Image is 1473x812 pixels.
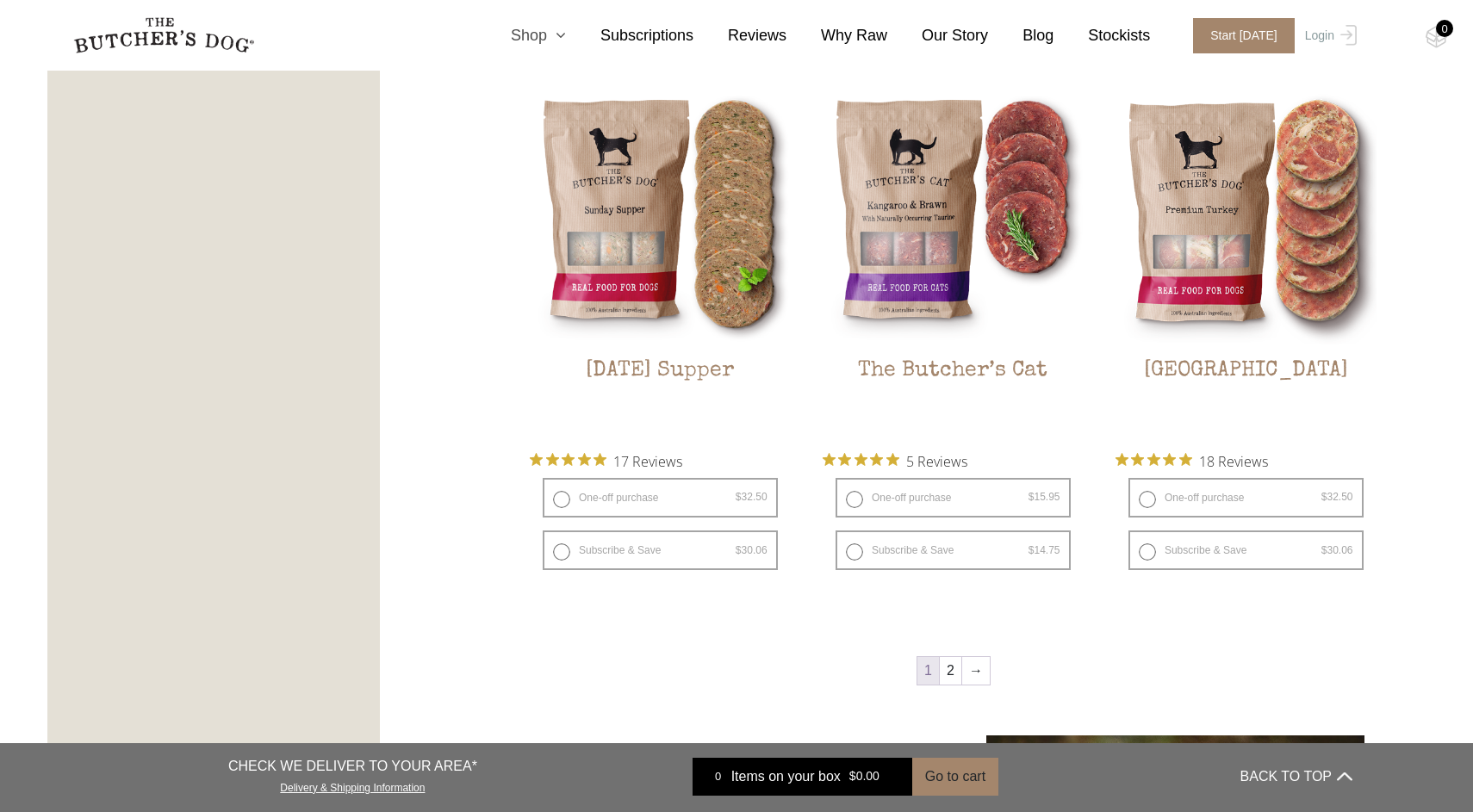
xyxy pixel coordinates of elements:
[1029,544,1035,556] span: $
[530,448,682,474] button: Rated 4.9 out of 5 stars from 17 reviews. Jump to reviews.
[731,766,841,787] span: Items on your box
[917,657,939,685] span: Page 1
[988,24,1053,47] a: Blog
[1116,448,1268,474] button: Rated 4.9 out of 5 stars from 18 reviews. Jump to reviews.
[1128,530,1364,570] label: Subscribe & Save
[1193,18,1295,53] span: Start [DATE]
[476,24,566,47] a: Shop
[1199,448,1268,474] span: 18 Reviews
[1321,491,1327,503] span: $
[1128,478,1364,518] label: One-off purchase
[823,84,1084,439] a: The Butcher’s CatThe Butcher’s Cat
[906,448,967,474] span: 5 Reviews
[1029,491,1035,503] span: $
[1116,84,1377,439] a: Turkey[GEOGRAPHIC_DATA]
[849,770,879,784] bdi: 0.00
[613,448,682,474] span: 17 Reviews
[786,24,887,47] a: Why Raw
[1301,18,1357,53] a: Login
[1116,84,1377,344] img: Turkey
[566,24,693,47] a: Subscriptions
[228,756,477,777] p: CHECK WE DELIVER TO YOUR AREA*
[836,530,1071,570] label: Subscribe & Save
[530,358,791,439] h2: [DATE] Supper
[1436,20,1453,37] div: 0
[836,478,1071,518] label: One-off purchase
[823,84,1084,344] img: The Butcher’s Cat
[849,770,856,784] span: $
[530,84,791,439] a: Sunday Supper[DATE] Supper
[1426,26,1447,48] img: TBD_Cart-Empty.png
[1321,491,1353,503] bdi: 32.50
[1321,544,1327,556] span: $
[962,657,990,685] a: →
[823,358,1084,439] h2: The Butcher’s Cat
[1176,18,1301,53] a: Start [DATE]
[736,491,742,503] span: $
[823,448,967,474] button: Rated 5 out of 5 stars from 5 reviews. Jump to reviews.
[1029,491,1060,503] bdi: 15.95
[736,544,742,556] span: $
[1240,756,1352,797] button: BACK TO TOP
[543,478,778,518] label: One-off purchase
[280,778,425,794] a: Delivery & Shipping Information
[530,84,791,344] img: Sunday Supper
[736,491,768,503] bdi: 32.50
[887,24,988,47] a: Our Story
[543,530,778,570] label: Subscribe & Save
[1029,544,1060,556] bdi: 14.75
[736,544,768,556] bdi: 30.06
[1321,544,1353,556] bdi: 30.06
[705,768,731,785] div: 0
[1053,24,1150,47] a: Stockists
[912,758,998,796] button: Go to cart
[693,758,912,796] a: 0 Items on your box $0.00
[693,24,786,47] a: Reviews
[1116,358,1377,439] h2: [GEOGRAPHIC_DATA]
[940,657,961,685] a: Page 2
